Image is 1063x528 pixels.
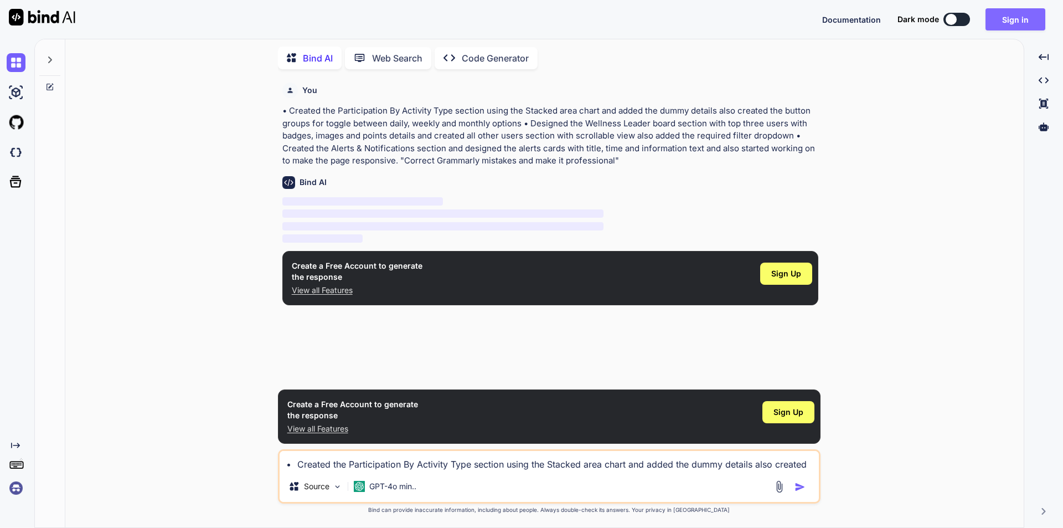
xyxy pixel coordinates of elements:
p: View all Features [292,285,422,296]
h6: Bind AI [300,177,327,188]
p: Source [304,481,329,492]
p: Bind can provide inaccurate information, including about people. Always double-check its answers.... [278,506,821,514]
img: attachment [773,480,786,493]
img: Pick Models [333,482,342,491]
p: • Created the Participation By Activity Type section using the Stacked area chart and added the d... [282,105,818,167]
h1: Create a Free Account to generate the response [287,399,418,421]
span: ‌ [282,209,604,218]
p: Bind AI [303,52,333,65]
p: Web Search [372,52,422,65]
span: ‌ [282,234,363,243]
span: Sign Up [773,407,803,418]
button: Documentation [822,14,881,25]
img: signin [7,479,25,498]
p: GPT-4o min.. [369,481,416,492]
button: Sign in [985,8,1045,30]
span: ‌ [282,197,443,206]
p: Code Generator [462,52,529,65]
span: Sign Up [771,268,801,279]
span: ‌ [282,222,604,230]
img: ai-studio [7,83,25,102]
span: Documentation [822,15,881,24]
img: darkCloudIdeIcon [7,143,25,162]
img: chat [7,53,25,72]
img: icon [794,481,806,493]
h1: Create a Free Account to generate the response [292,260,422,283]
h6: You [302,85,317,96]
img: githubLight [7,113,25,132]
span: Dark mode [897,14,939,25]
p: View all Features [287,423,418,434]
img: Bind AI [9,9,75,25]
img: GPT-4o mini [354,481,365,492]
